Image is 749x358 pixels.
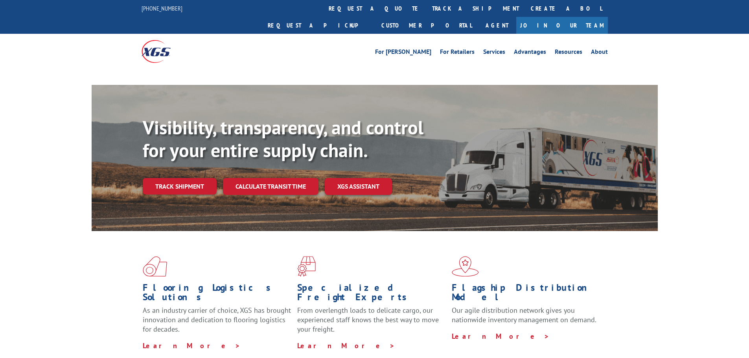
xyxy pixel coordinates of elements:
[143,115,423,162] b: Visibility, transparency, and control for your entire supply chain.
[262,17,375,34] a: Request a pickup
[375,49,431,57] a: For [PERSON_NAME]
[297,256,316,277] img: xgs-icon-focused-on-flooring-red
[452,332,550,341] a: Learn More >
[478,17,516,34] a: Agent
[440,49,475,57] a: For Retailers
[452,306,596,324] span: Our agile distribution network gives you nationwide inventory management on demand.
[297,341,395,350] a: Learn More >
[483,49,505,57] a: Services
[325,178,392,195] a: XGS ASSISTANT
[142,4,182,12] a: [PHONE_NUMBER]
[297,283,446,306] h1: Specialized Freight Experts
[143,178,217,195] a: Track shipment
[143,306,291,334] span: As an industry carrier of choice, XGS has brought innovation and dedication to flooring logistics...
[143,283,291,306] h1: Flooring Logistics Solutions
[452,256,479,277] img: xgs-icon-flagship-distribution-model-red
[375,17,478,34] a: Customer Portal
[555,49,582,57] a: Resources
[223,178,318,195] a: Calculate transit time
[143,256,167,277] img: xgs-icon-total-supply-chain-intelligence-red
[514,49,546,57] a: Advantages
[591,49,608,57] a: About
[297,306,446,341] p: From overlength loads to delicate cargo, our experienced staff knows the best way to move your fr...
[516,17,608,34] a: Join Our Team
[452,283,600,306] h1: Flagship Distribution Model
[143,341,241,350] a: Learn More >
